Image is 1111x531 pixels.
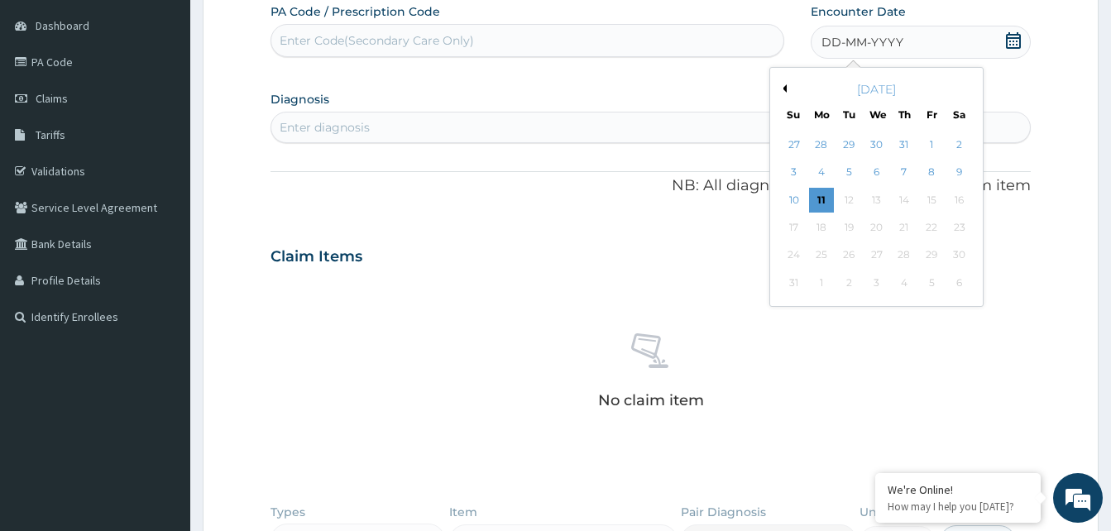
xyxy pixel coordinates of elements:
[864,243,888,268] div: Not available Wednesday, August 27th, 2025
[841,108,855,122] div: Tu
[782,243,807,268] div: Not available Sunday, August 24th, 2025
[809,188,834,213] div: Choose Monday, August 11th, 2025
[864,215,888,240] div: Not available Wednesday, August 20th, 2025
[271,91,329,108] label: Diagnosis
[864,270,888,295] div: Not available Wednesday, September 3rd, 2025
[919,132,944,157] div: Choose Friday, August 1st, 2025
[897,108,911,122] div: Th
[864,160,888,185] div: Choose Wednesday, August 6th, 2025
[598,392,704,409] p: No claim item
[782,160,807,185] div: Choose Sunday, August 3rd, 2025
[809,132,834,157] div: Choose Monday, July 28th, 2025
[888,500,1028,514] p: How may I help you today?
[777,81,976,98] div: [DATE]
[892,243,917,268] div: Not available Thursday, August 28th, 2025
[836,270,861,295] div: Not available Tuesday, September 2nd, 2025
[919,243,944,268] div: Not available Friday, August 29th, 2025
[778,84,787,93] button: Previous Month
[36,18,89,33] span: Dashboard
[946,215,971,240] div: Not available Saturday, August 23rd, 2025
[96,160,228,327] span: We're online!
[946,160,971,185] div: Choose Saturday, August 9th, 2025
[86,93,278,114] div: Chat with us now
[892,270,917,295] div: Not available Thursday, September 4th, 2025
[919,188,944,213] div: Not available Friday, August 15th, 2025
[809,270,834,295] div: Not available Monday, September 1st, 2025
[836,160,861,185] div: Choose Tuesday, August 5th, 2025
[271,8,311,48] div: Minimize live chat window
[919,215,944,240] div: Not available Friday, August 22nd, 2025
[782,132,807,157] div: Choose Sunday, July 27th, 2025
[809,215,834,240] div: Not available Monday, August 18th, 2025
[821,34,903,50] span: DD-MM-YYYY
[782,188,807,213] div: Choose Sunday, August 10th, 2025
[892,188,917,213] div: Not available Thursday, August 14th, 2025
[811,3,906,20] label: Encounter Date
[888,482,1028,497] div: We're Online!
[31,83,67,124] img: d_794563401_company_1708531726252_794563401
[809,160,834,185] div: Choose Monday, August 4th, 2025
[946,188,971,213] div: Not available Saturday, August 16th, 2025
[869,108,884,122] div: We
[271,175,1031,197] p: NB: All diagnosis must be linked to a claim item
[836,243,861,268] div: Not available Tuesday, August 26th, 2025
[280,32,474,49] div: Enter Code(Secondary Care Only)
[892,132,917,157] div: Choose Thursday, July 31st, 2025
[36,91,68,106] span: Claims
[8,355,315,413] textarea: Type your message and hit 'Enter'
[814,108,828,122] div: Mo
[271,3,440,20] label: PA Code / Prescription Code
[36,127,65,142] span: Tariffs
[271,248,362,266] h3: Claim Items
[836,215,861,240] div: Not available Tuesday, August 19th, 2025
[780,132,973,297] div: month 2025-08
[925,108,939,122] div: Fr
[864,132,888,157] div: Choose Wednesday, July 30th, 2025
[946,270,971,295] div: Not available Saturday, September 6th, 2025
[892,160,917,185] div: Choose Thursday, August 7th, 2025
[919,160,944,185] div: Choose Friday, August 8th, 2025
[952,108,966,122] div: Sa
[864,188,888,213] div: Not available Wednesday, August 13th, 2025
[892,215,917,240] div: Not available Thursday, August 21st, 2025
[809,243,834,268] div: Not available Monday, August 25th, 2025
[787,108,801,122] div: Su
[782,215,807,240] div: Not available Sunday, August 17th, 2025
[919,270,944,295] div: Not available Friday, September 5th, 2025
[836,188,861,213] div: Not available Tuesday, August 12th, 2025
[946,243,971,268] div: Not available Saturday, August 30th, 2025
[782,270,807,295] div: Not available Sunday, August 31st, 2025
[946,132,971,157] div: Choose Saturday, August 2nd, 2025
[836,132,861,157] div: Choose Tuesday, July 29th, 2025
[280,119,370,136] div: Enter diagnosis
